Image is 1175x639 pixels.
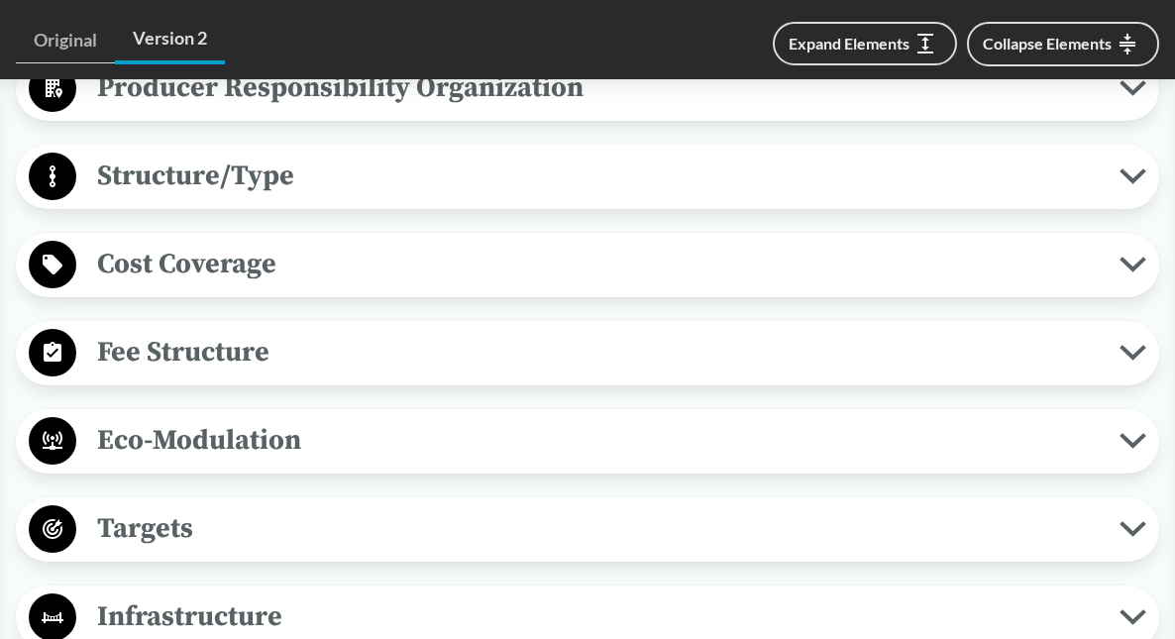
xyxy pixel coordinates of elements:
span: Fee Structure [76,330,1120,374]
button: Collapse Elements [967,22,1159,66]
span: Structure/Type [76,154,1120,198]
button: Targets [23,504,1152,555]
button: Expand Elements [773,22,957,65]
span: Targets [76,506,1120,551]
span: Eco-Modulation [76,418,1120,463]
button: Structure/Type [23,152,1152,202]
a: Original [16,18,115,63]
span: Infrastructure [76,594,1120,639]
a: Version 2 [115,16,225,64]
span: Producer Responsibility Organization [76,65,1120,110]
button: Eco-Modulation [23,416,1152,467]
button: Producer Responsibility Organization [23,63,1152,114]
button: Cost Coverage [23,240,1152,290]
button: Fee Structure [23,328,1152,378]
span: Cost Coverage [76,242,1120,286]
